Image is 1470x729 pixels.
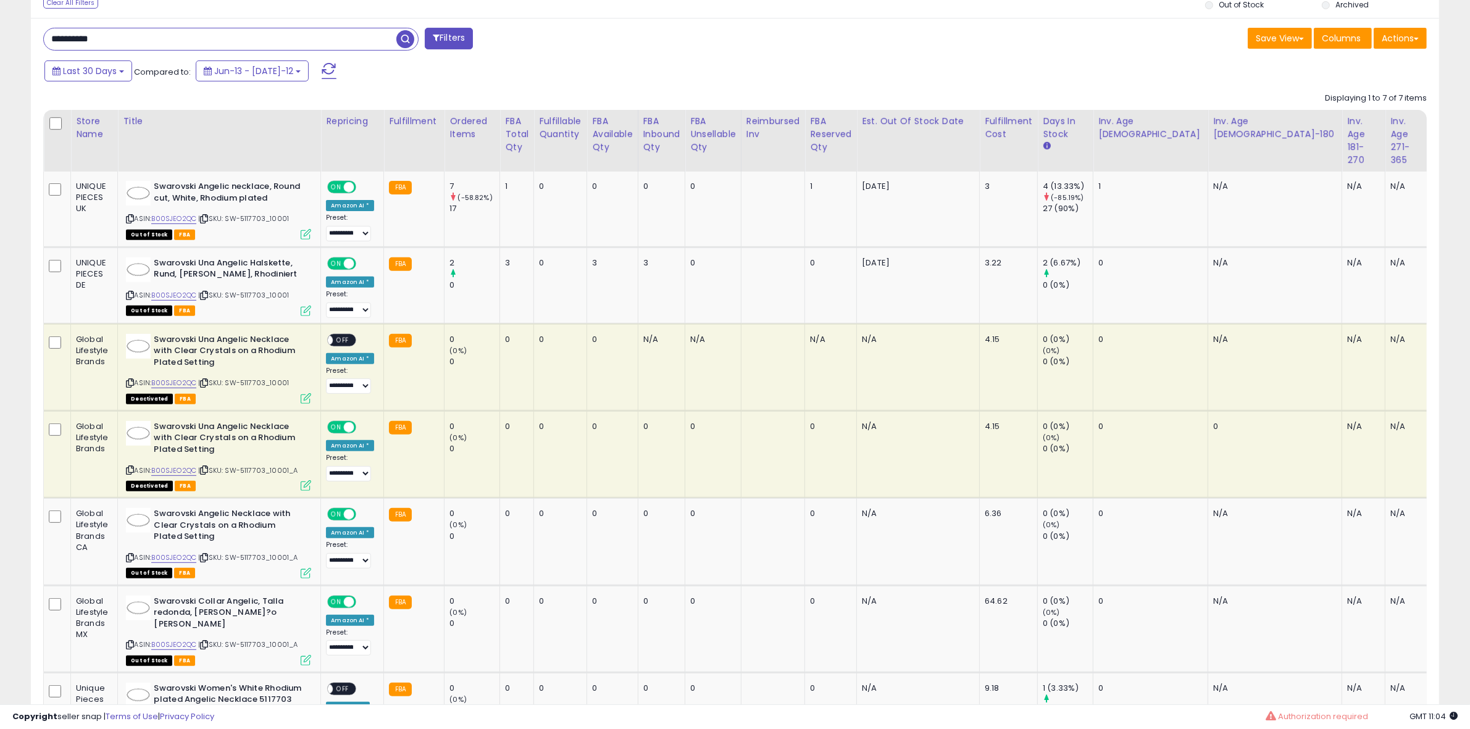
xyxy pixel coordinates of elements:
[326,200,374,211] div: Amazon AI *
[1390,421,1419,432] div: N/A
[539,508,577,519] div: 0
[328,422,344,433] span: ON
[326,615,374,626] div: Amazon AI *
[328,182,344,193] span: ON
[449,683,499,694] div: 0
[985,115,1032,141] div: Fulfillment Cost
[151,378,196,388] a: B00SJEO2QC
[174,656,195,666] span: FBA
[126,508,151,533] img: 31KC1IjU5JL._SL40_.jpg
[151,552,196,563] a: B00SJEO2QC
[326,290,374,318] div: Preset:
[1390,596,1419,607] div: N/A
[126,596,151,620] img: 31KC1IjU5JL._SL40_.jpg
[154,421,304,459] b: Swarovski Una Angelic Necklace with Clear Crystals on a Rhodium Plated Setting
[126,230,172,240] span: All listings that are currently out of stock and unavailable for purchase on Amazon
[1409,710,1458,722] span: 2025-08-12 11:04 GMT
[134,66,191,78] span: Compared to:
[449,181,499,192] div: 7
[1390,334,1419,345] div: N/A
[126,257,151,282] img: 31KC1IjU5JL._SL40_.jpg
[810,683,847,694] div: 0
[1098,181,1198,192] div: 1
[592,683,628,694] div: 0
[1098,683,1198,694] div: 0
[1213,421,1332,432] div: 0
[389,181,412,194] small: FBA
[1043,181,1093,192] div: 4 (13.33%)
[326,541,374,569] div: Preset:
[862,508,970,519] p: N/A
[643,421,676,432] div: 0
[1051,193,1084,202] small: (-85.19%)
[126,568,172,578] span: All listings that are currently out of stock and unavailable for purchase on Amazon
[505,181,524,192] div: 1
[154,334,304,372] b: Swarovski Una Angelic Necklace with Clear Crystals on a Rhodium Plated Setting
[1043,141,1050,152] small: Days In Stock.
[354,509,374,520] span: OFF
[1043,531,1093,542] div: 0 (0%)
[690,508,732,519] div: 0
[539,257,577,269] div: 0
[1347,508,1376,519] div: N/A
[354,596,374,607] span: OFF
[449,531,499,542] div: 0
[126,421,151,446] img: 31KC1IjU5JL._SL40_.jpg
[690,257,732,269] div: 0
[126,334,311,402] div: ASIN:
[1098,334,1198,345] div: 0
[1098,421,1198,432] div: 0
[1213,596,1332,607] div: N/A
[810,257,847,269] div: 0
[690,115,736,154] div: FBA Unsellable Qty
[449,508,499,519] div: 0
[592,334,628,345] div: 0
[1390,683,1419,694] div: N/A
[106,710,158,722] a: Terms of Use
[76,508,108,553] div: Global Lifestyle Brands CA
[389,596,412,609] small: FBA
[126,421,311,489] div: ASIN:
[154,181,304,207] b: Swarovski Angelic necklace, Round cut, White, Rhodium plated
[643,334,676,345] div: N/A
[592,421,628,432] div: 0
[1347,257,1376,269] div: N/A
[1043,203,1093,214] div: 27 (90%)
[126,334,151,359] img: 31KC1IjU5JL._SL40_.jpg
[810,334,847,345] div: N/A
[1043,334,1093,345] div: 0 (0%)
[690,683,732,694] div: 0
[425,28,473,49] button: Filters
[333,335,353,345] span: OFF
[862,115,974,128] div: Est. Out Of Stock Date
[862,257,970,269] p: [DATE]
[810,508,847,519] div: 0
[76,181,108,215] div: UNIQUE PIECES UK
[1098,596,1198,607] div: 0
[985,334,1028,345] div: 4.15
[449,443,499,454] div: 0
[151,639,196,650] a: B00SJEO2QC
[333,683,353,694] span: OFF
[985,683,1028,694] div: 9.18
[449,618,499,629] div: 0
[1390,257,1419,269] div: N/A
[1043,508,1093,519] div: 0 (0%)
[76,421,108,455] div: Global Lifestyle Brands
[539,334,577,345] div: 0
[198,465,298,475] span: | SKU: SW-5117703_10001_A
[389,257,412,271] small: FBA
[1213,257,1332,269] div: N/A
[160,710,214,722] a: Privacy Policy
[643,683,676,694] div: 0
[76,683,108,717] div: Unique Pieces UAE
[985,421,1028,432] div: 4.15
[389,334,412,348] small: FBA
[985,508,1028,519] div: 6.36
[810,596,847,607] div: 0
[63,65,117,77] span: Last 30 Days
[1098,257,1198,269] div: 0
[76,596,108,641] div: Global Lifestyle Brands MX
[326,367,374,394] div: Preset:
[126,181,311,238] div: ASIN:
